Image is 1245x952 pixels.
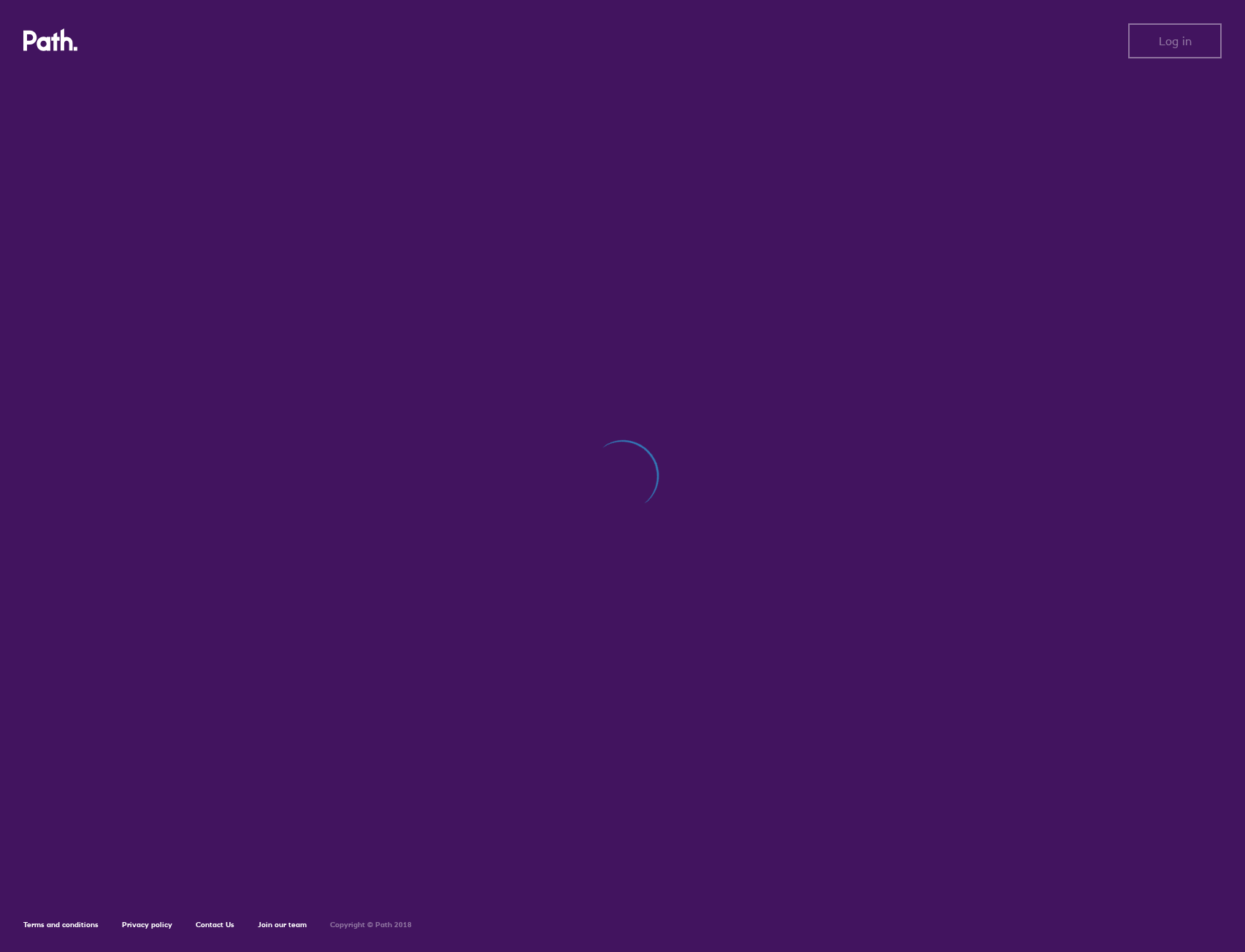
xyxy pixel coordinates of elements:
[1128,23,1222,58] button: Log in
[23,920,99,929] a: Terms and conditions
[258,920,307,929] a: Join our team
[1159,34,1192,47] span: Log in
[330,921,412,929] h6: Copyright © Path 2018
[196,920,234,929] a: Contact Us
[122,920,172,929] a: Privacy policy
